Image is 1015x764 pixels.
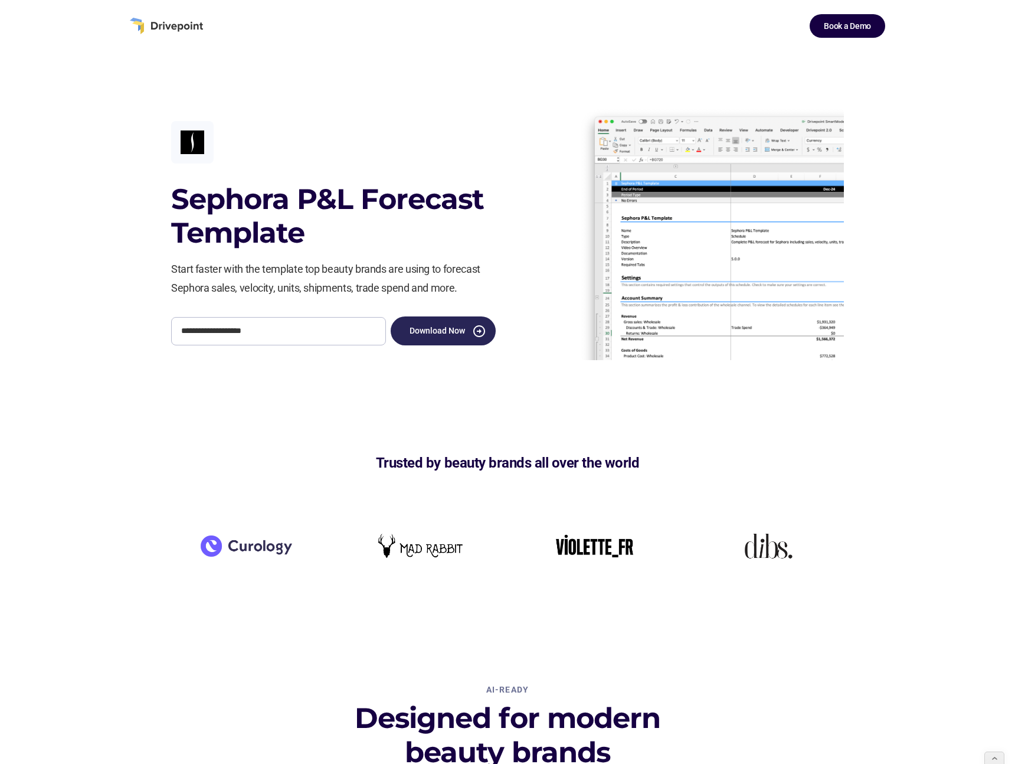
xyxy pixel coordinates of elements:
div: Download Now [410,324,465,338]
h6: Trusted by beauty brands all over the world [376,452,639,474]
a: Download Now [391,316,496,345]
a: Book a Demo [810,14,885,38]
div: Book a Demo [824,19,871,33]
div: AI-REady [486,683,529,697]
h3: Sephora P&L Forecast Template [171,182,496,250]
form: Email Form [171,316,496,345]
p: Start faster with the template top beauty brands are using to forecast Sephora sales, velocity, u... [171,260,496,298]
